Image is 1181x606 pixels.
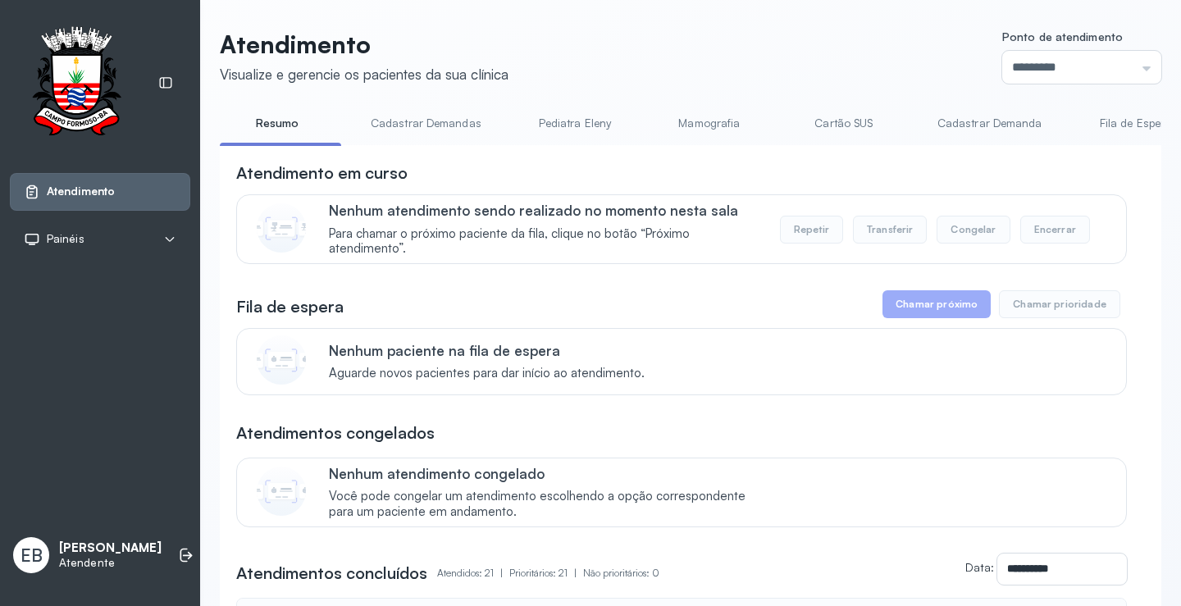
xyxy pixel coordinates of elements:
p: Prioritários: 21 [509,562,583,585]
h3: Atendimentos concluídos [236,562,427,585]
span: Para chamar o próximo paciente da fila, clique no botão “Próximo atendimento”. [329,226,763,257]
p: Nenhum atendimento congelado [329,465,763,482]
span: Ponto de atendimento [1002,30,1123,43]
img: Imagem de CalloutCard [257,467,306,516]
a: Cadastrar Demanda [921,110,1059,137]
a: Atendimento [24,184,176,200]
h3: Fila de espera [236,295,344,318]
p: Nenhum paciente na fila de espera [329,342,645,359]
p: Atendidos: 21 [437,562,509,585]
button: Chamar próximo [882,290,991,318]
p: [PERSON_NAME] [59,540,162,556]
a: Cadastrar Demandas [354,110,498,137]
img: Logotipo do estabelecimento [17,26,135,140]
h3: Atendimento em curso [236,162,408,185]
a: Resumo [220,110,335,137]
span: | [500,567,503,579]
a: Mamografia [652,110,767,137]
button: Repetir [780,216,843,244]
a: Pediatra Eleny [518,110,632,137]
span: Atendimento [47,185,115,198]
span: Você pode congelar um atendimento escolhendo a opção correspondente para um paciente em andamento. [329,489,763,520]
p: Nenhum atendimento sendo realizado no momento nesta sala [329,202,763,219]
div: Visualize e gerencie os pacientes da sua clínica [220,66,508,83]
img: Imagem de CalloutCard [257,335,306,385]
p: Não prioritários: 0 [583,562,659,585]
img: Imagem de CalloutCard [257,203,306,253]
button: Congelar [937,216,1010,244]
span: Aguarde novos pacientes para dar início ao atendimento. [329,366,645,381]
h3: Atendimentos congelados [236,421,435,444]
button: Transferir [853,216,928,244]
label: Data: [965,560,994,574]
p: Atendente [59,556,162,570]
a: Cartão SUS [787,110,901,137]
span: Painéis [47,232,84,246]
button: Encerrar [1020,216,1090,244]
p: Atendimento [220,30,508,59]
button: Chamar prioridade [999,290,1120,318]
span: | [574,567,577,579]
